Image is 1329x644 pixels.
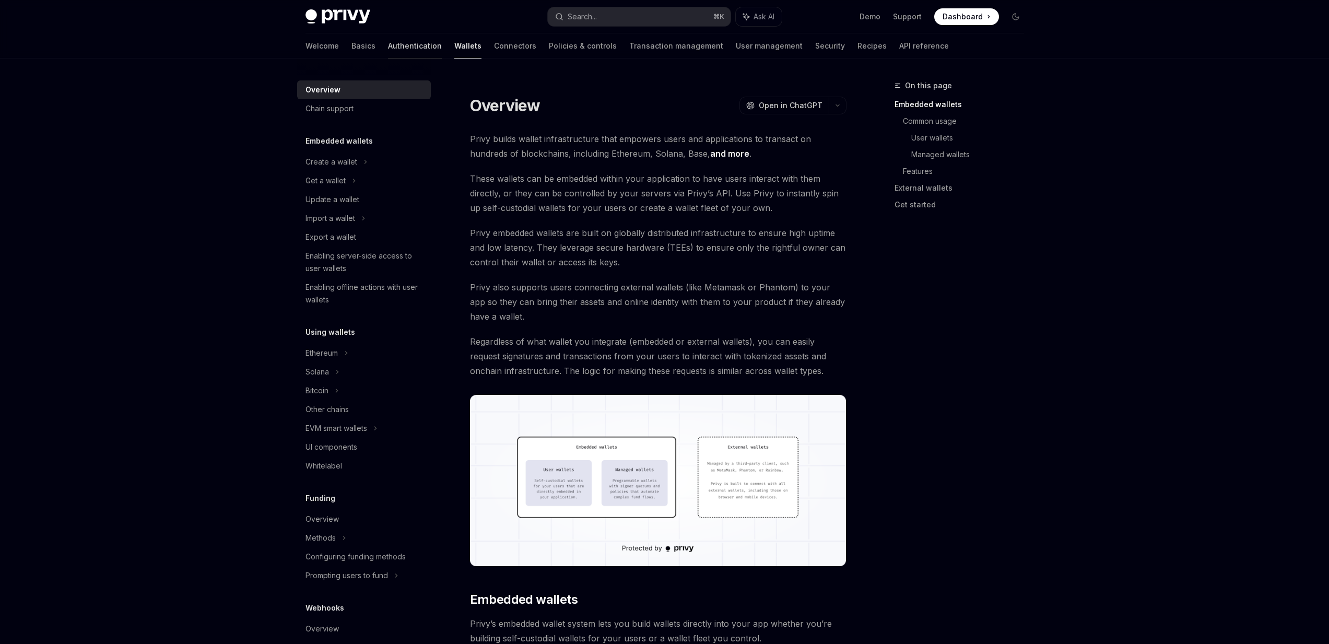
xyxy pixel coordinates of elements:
a: Transaction management [629,33,723,58]
a: Whitelabel [297,456,431,475]
a: Welcome [305,33,339,58]
div: Overview [305,84,340,96]
h5: Funding [305,492,335,505]
a: Enabling offline actions with user wallets [297,278,431,309]
a: Authentication [388,33,442,58]
span: Ask AI [754,11,774,22]
div: Get a wallet [305,174,346,187]
img: images/walletoverview.png [470,395,846,566]
div: Configuring funding methods [305,551,406,563]
a: Overview [297,80,431,99]
button: Ask AI [736,7,782,26]
span: Privy embedded wallets are built on globally distributed infrastructure to ensure high uptime and... [470,226,846,270]
div: Chain support [305,102,354,115]
a: Overview [297,619,431,638]
a: Other chains [297,400,431,419]
div: Enabling server-side access to user wallets [305,250,425,275]
a: Dashboard [934,8,999,25]
span: Embedded wallets [470,591,578,608]
a: Security [815,33,845,58]
div: EVM smart wallets [305,422,367,435]
div: Search... [568,10,597,23]
a: Demo [860,11,880,22]
div: Prompting users to fund [305,569,388,582]
h5: Using wallets [305,326,355,338]
div: Update a wallet [305,193,359,206]
button: Open in ChatGPT [739,97,829,114]
a: Overview [297,510,431,529]
a: Common usage [903,113,1032,130]
h5: Embedded wallets [305,135,373,147]
span: ⌘ K [713,13,724,21]
span: Regardless of what wallet you integrate (embedded or external wallets), you can easily request si... [470,334,846,378]
div: Bitcoin [305,384,328,397]
a: User wallets [911,130,1032,146]
span: On this page [905,79,952,92]
span: Open in ChatGPT [759,100,822,111]
div: Solana [305,366,329,378]
a: Connectors [494,33,536,58]
span: These wallets can be embedded within your application to have users interact with them directly, ... [470,171,846,215]
a: Get started [895,196,1032,213]
img: dark logo [305,9,370,24]
a: Wallets [454,33,481,58]
a: User management [736,33,803,58]
a: Enabling server-side access to user wallets [297,247,431,278]
div: Whitelabel [305,460,342,472]
a: UI components [297,438,431,456]
a: Update a wallet [297,190,431,209]
span: Privy also supports users connecting external wallets (like Metamask or Phantom) to your app so t... [470,280,846,324]
div: Enabling offline actions with user wallets [305,281,425,306]
button: Toggle dark mode [1007,8,1024,25]
a: Policies & controls [549,33,617,58]
div: Import a wallet [305,212,355,225]
h5: Webhooks [305,602,344,614]
a: API reference [899,33,949,58]
span: Privy builds wallet infrastructure that empowers users and applications to transact on hundreds o... [470,132,846,161]
button: Search...⌘K [548,7,731,26]
a: Support [893,11,922,22]
h1: Overview [470,96,540,115]
a: Embedded wallets [895,96,1032,113]
a: Export a wallet [297,228,431,247]
div: Other chains [305,403,349,416]
div: Export a wallet [305,231,356,243]
div: UI components [305,441,357,453]
a: Configuring funding methods [297,547,431,566]
a: Chain support [297,99,431,118]
a: Managed wallets [911,146,1032,163]
a: Recipes [857,33,887,58]
div: Overview [305,513,339,525]
a: and more [710,148,749,159]
div: Create a wallet [305,156,357,168]
a: Features [903,163,1032,180]
div: Ethereum [305,347,338,359]
a: External wallets [895,180,1032,196]
span: Dashboard [943,11,983,22]
div: Overview [305,623,339,635]
a: Basics [351,33,375,58]
div: Methods [305,532,336,544]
